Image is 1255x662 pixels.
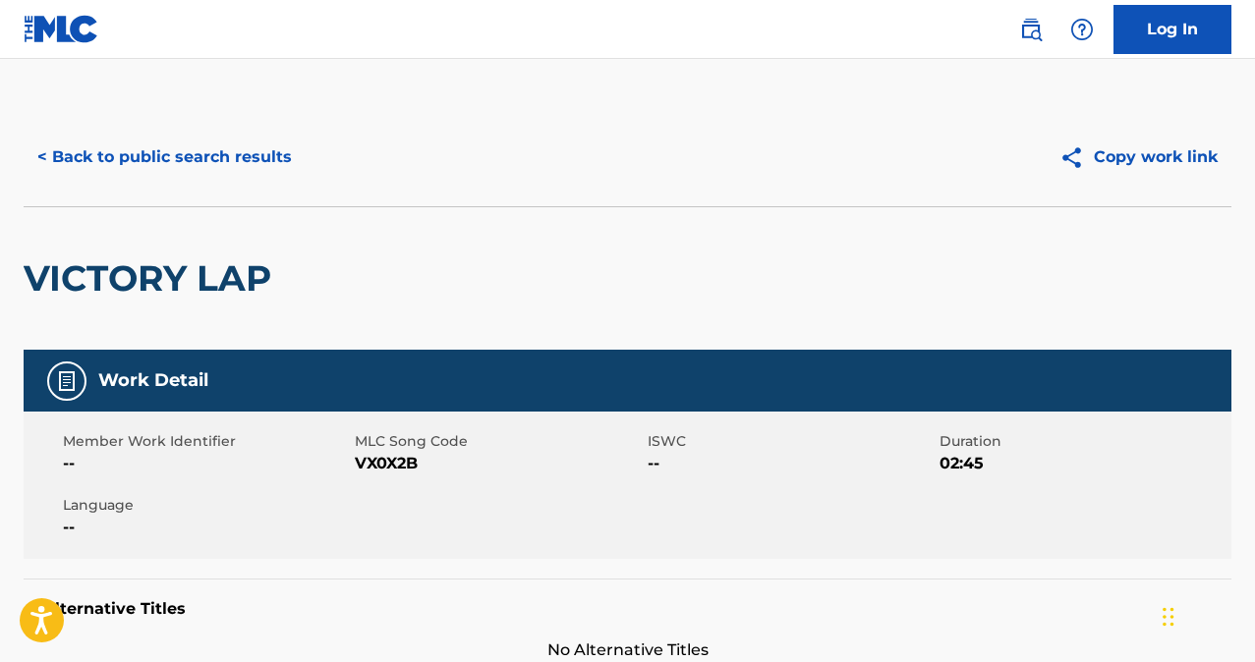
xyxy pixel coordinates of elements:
[1062,10,1102,49] div: Help
[63,516,350,539] span: --
[24,133,306,182] button: < Back to public search results
[63,452,350,475] span: --
[43,599,1212,619] h5: Alternative Titles
[1059,145,1094,170] img: Copy work link
[355,431,642,452] span: MLC Song Code
[940,452,1226,475] span: 02:45
[98,369,208,392] h5: Work Detail
[648,452,935,475] span: --
[55,369,79,393] img: Work Detail
[24,256,281,301] h2: VICTORY LAP
[940,431,1226,452] span: Duration
[24,638,1231,662] span: No Alternative Titles
[648,431,935,452] span: ISWC
[1070,18,1094,41] img: help
[63,431,350,452] span: Member Work Identifier
[1113,5,1231,54] a: Log In
[1163,587,1174,646] div: Drag
[24,15,99,43] img: MLC Logo
[1046,133,1231,182] button: Copy work link
[1011,10,1051,49] a: Public Search
[63,495,350,516] span: Language
[1019,18,1043,41] img: search
[1157,568,1255,662] iframe: Chat Widget
[355,452,642,475] span: VX0X2B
